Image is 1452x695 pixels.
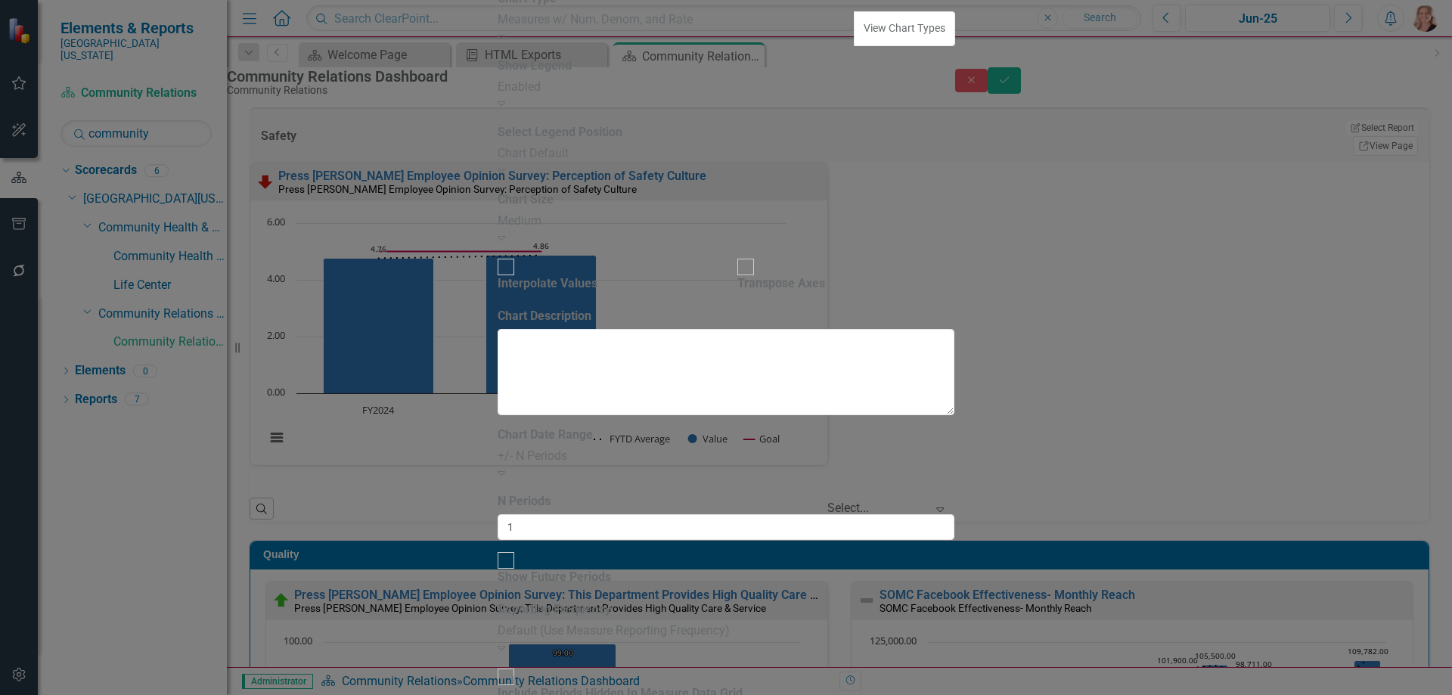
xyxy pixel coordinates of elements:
div: Interpolate Values [498,275,597,293]
label: Chart Date Range [498,427,593,444]
div: Default (Use Measure Reporting Frequency) [498,622,954,640]
div: Measures w/ Num, Denom, and Rate [498,11,855,29]
div: Medium [498,213,954,230]
button: View Chart Types [854,11,955,46]
label: Show Legend [498,57,572,75]
div: Enabled [498,79,954,96]
div: Transpose Axes [737,275,825,293]
label: Chart Size [498,191,554,209]
label: Chart Description [498,308,591,325]
div: Show Future Periods [498,569,611,586]
div: Chart Default [498,145,954,163]
div: +/- N Periods [498,448,954,465]
label: Reporting Frequency [498,601,611,619]
label: Select Legend Position [498,124,622,141]
label: N Periods [498,493,551,510]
